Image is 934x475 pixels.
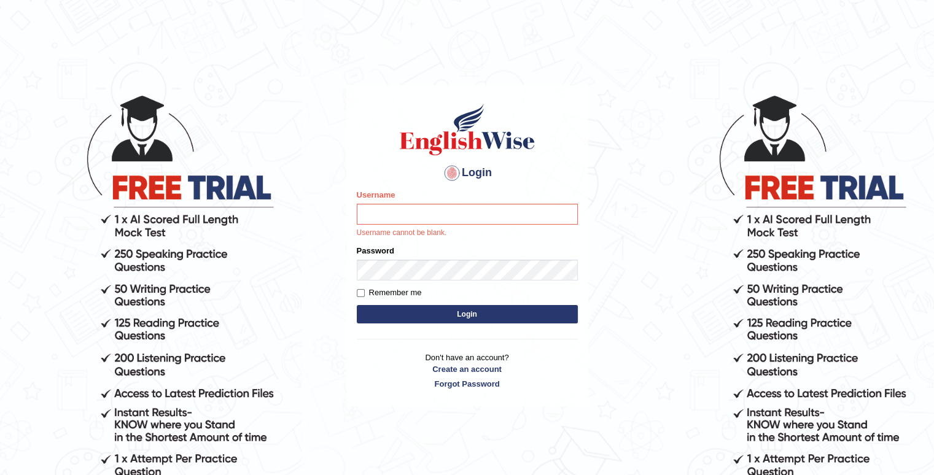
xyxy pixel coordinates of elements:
[357,228,578,239] p: Username cannot be blank.
[397,102,537,157] img: Logo of English Wise sign in for intelligent practice with AI
[357,363,578,375] a: Create an account
[357,245,394,257] label: Password
[357,305,578,323] button: Login
[357,189,395,201] label: Username
[357,378,578,390] a: Forgot Password
[357,163,578,183] h4: Login
[357,289,365,297] input: Remember me
[357,352,578,390] p: Don't have an account?
[357,287,422,299] label: Remember me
